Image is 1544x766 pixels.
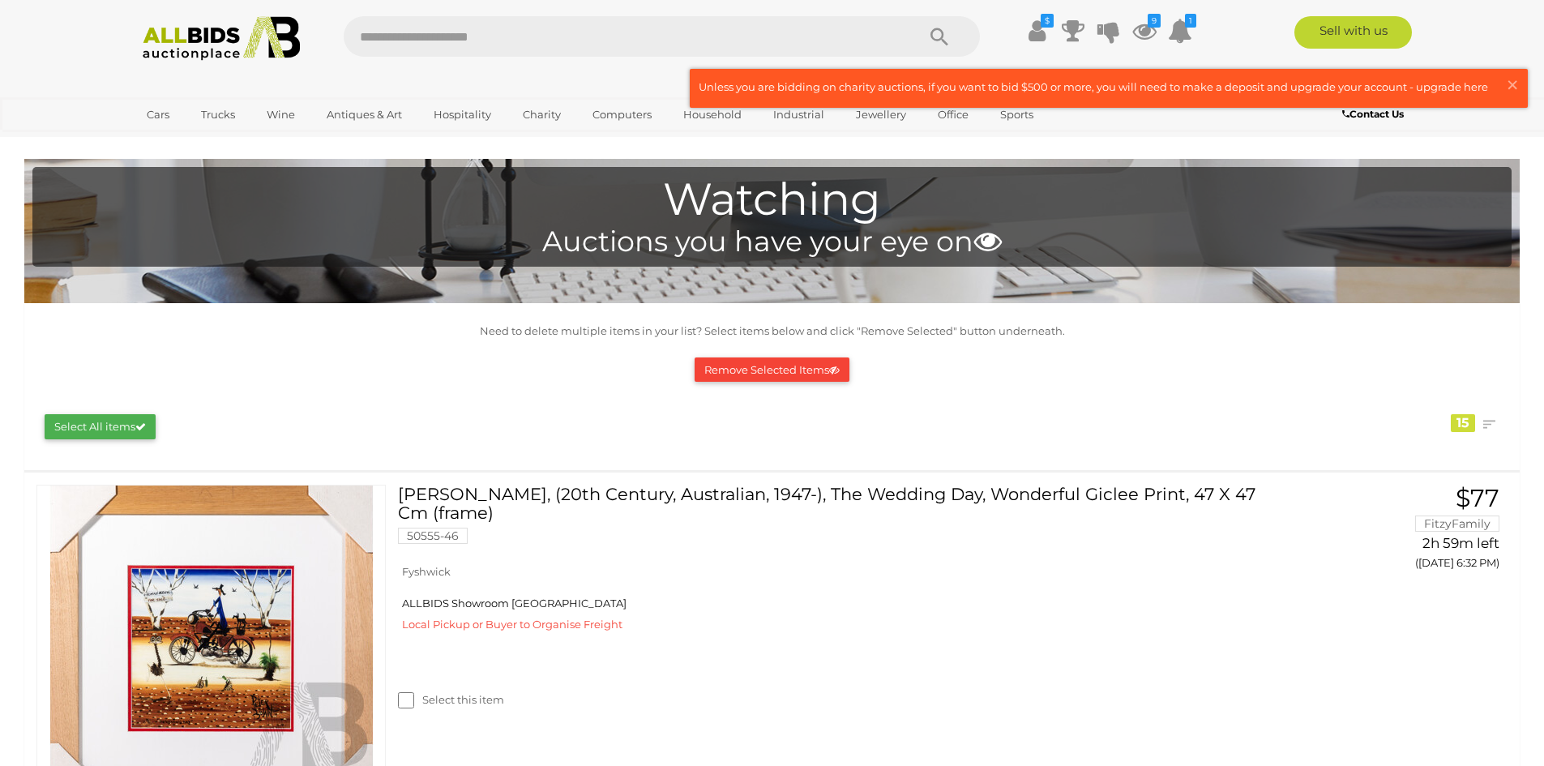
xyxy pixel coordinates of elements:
a: Contact Us [1342,105,1408,123]
h4: Auctions you have your eye on [41,226,1503,258]
i: 1 [1185,14,1196,28]
span: $77 [1456,483,1499,513]
b: Contact Us [1342,108,1404,120]
button: Remove Selected Items [695,357,849,383]
a: [GEOGRAPHIC_DATA] [136,128,272,155]
img: Allbids.com.au [134,16,310,61]
a: Trucks [190,101,246,128]
button: Search [899,16,980,57]
a: $ [1025,16,1050,45]
a: 1 [1168,16,1192,45]
a: Sports [990,101,1044,128]
a: Industrial [763,101,835,128]
div: Local Pickup or Buyer to Organise Freight [398,614,1258,634]
a: Cars [136,101,180,128]
a: Jewellery [845,101,917,128]
a: 9 [1132,16,1157,45]
a: Antiques & Art [316,101,413,128]
i: 9 [1148,14,1161,28]
a: Charity [512,101,571,128]
a: $77 FitzyFamily 2h 59m left ([DATE] 6:32 PM) [1283,485,1503,579]
p: Need to delete multiple items in your list? Select items below and click "Remove Selected" button... [32,322,1512,340]
a: Household [673,101,752,128]
a: Sell with us [1294,16,1412,49]
a: Computers [582,101,662,128]
a: [PERSON_NAME], (20th Century, Australian, 1947-), The Wedding Day, Wonderful Giclee Print, 47 X 4... [410,485,1258,556]
i: $ [1041,14,1054,28]
a: Office [927,101,979,128]
span: × [1505,69,1520,101]
div: 15 [1451,414,1475,432]
h1: Watching [41,175,1503,225]
button: Select All items [45,414,156,439]
label: Select this item [398,692,504,708]
a: Wine [256,101,306,128]
a: Hospitality [423,101,502,128]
